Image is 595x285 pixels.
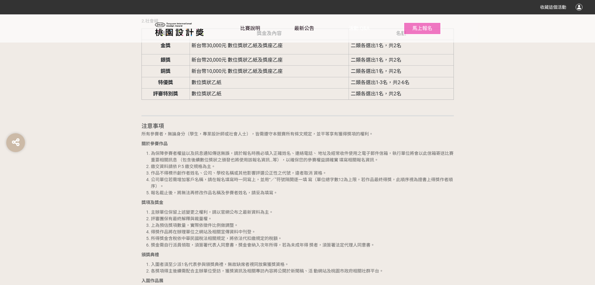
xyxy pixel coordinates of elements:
a: 比賽說明 [240,14,260,43]
li: 作品不得標示創作者姓名、公司、學校名稱或其他影響評選公正性之代號，違者取消 資格。 [151,170,454,176]
strong: 注意事項 [141,123,164,129]
p: 所有參賽者，無論身分（學生，專業設計師或社會人士），皆需遵守本競賽所有條文規定，並平等享有獲得獎項的權利。 [141,131,454,137]
a: 活動 Q&A [349,14,369,43]
span: 馬上報名 [412,25,432,31]
strong: 頒獎典禮 [141,252,159,257]
span: 二類各選出1名，共2名 [351,57,401,63]
li: 公司單位若需增加客戶名稱，請在報名填寫時一同寫上，並用“／”符號隔開逐一填 寫（單位總字數12為上限，若作品最終得獎，此順序視為證書上得獎作者順序）。 [151,176,454,190]
li: 主辦單位保留上述變更之權利，請以官網公布之最新資料為主。 [151,209,454,216]
strong: 入圍作品展 [141,278,163,283]
li: 獎金需自行派員領取，須簽署代表人同意書，獎金會納入次年所得，若為未成年得 獎者，須簽署法定代理人同意書。 [151,242,454,248]
span: 特優獎 [158,79,173,85]
li: 入圍者須至少派1名代表參與頒獎典禮，無故缺席者視同放棄獲獎資格。 [151,261,454,268]
span: 二類各選出1名，共2名 [351,43,401,48]
li: 為保障參賽者權益以及訊息通知傳送無誤，請於報名時務必填入正確姓名、連絡電話、 地址及經常收件使用之電子郵件信箱，執行單位將會以此信箱寄送比賽重要相關訊息 （包含後續數位獎狀之頒發也將使用該報名資... [151,150,454,163]
span: 新台幣20,000元 數位獎狀乙紙及獎座乙座 [191,57,283,63]
li: 得獎作品將在辦理單位之網站及相關宣傳資料中刊登。 [151,229,454,235]
span: 新台幣30,000元 數位獎狀乙紙及獎座乙座 [191,43,283,48]
span: 收藏這個活動 [540,5,566,10]
li: 繳交資料請依 P.5 繳交規格為主。 [151,163,454,170]
li: 所得獎金含稅依中華民國稅法相關規定，將依法代扣繳規定的稅額。 [151,235,454,242]
span: 銀獎 [161,57,171,63]
span: 二類各選出1-3名，共2-6名 [351,79,409,85]
span: 二類各選出1名，共2名 [351,91,401,97]
span: 銅獎 [161,68,171,74]
span: 金獎 [161,43,171,48]
li: 報名截止後，將無法再修改作品名稱及參賽者姓名，請妥為填寫。 [151,190,454,196]
strong: 關於參賽作品 [141,141,168,146]
span: 比賽說明 [240,25,260,31]
span: 數位獎狀乙紙 [191,79,221,85]
span: 新台幣10,000元 數位獎狀乙紙及獎座乙座 [191,68,283,74]
span: 最新公告 [294,25,314,31]
span: 活動 Q&A [349,25,369,31]
span: 數位獎狀乙紙 [191,91,221,97]
li: 評審團保有最終解釋與裁量權。 [151,216,454,222]
a: 最新公告 [294,14,314,43]
span: 二類各選出1名，共2名 [351,68,401,74]
li: 各獎項得主後續需配合主辦單位受訪，獲獎資訊及相關專訪內容將公開於新聞稿、活 動網站及桃園市政府相關社群平台。 [151,268,454,274]
img: 2025桃園設計獎 [154,21,204,37]
button: 馬上報名 [404,22,441,35]
span: 評審特別獎 [153,91,178,97]
strong: 獎項及獎金 [141,200,163,205]
li: 上為預估獎項數量，實際依徵件比例做調整。 [151,222,454,229]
